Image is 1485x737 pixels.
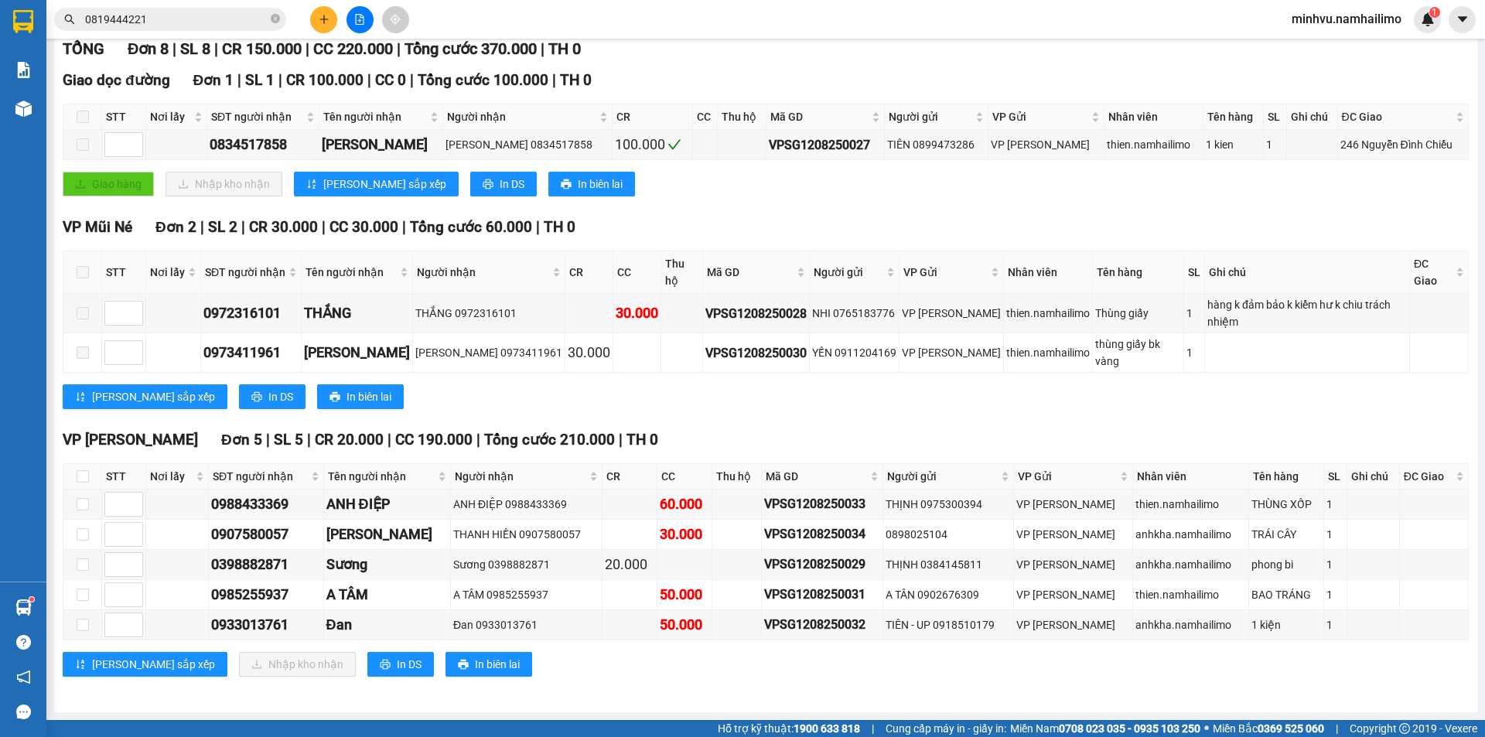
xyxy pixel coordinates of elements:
span: file-add [354,14,365,25]
td: VPSG1208250030 [703,333,810,373]
td: VP Phạm Ngũ Lão [1014,610,1133,640]
img: warehouse-icon [15,599,32,616]
div: thien.namhailimo [1006,305,1090,322]
div: TIÊN - UP 0918510179 [886,616,1011,633]
span: printer [251,391,262,404]
span: TH 0 [626,431,658,449]
div: thien.namhailimo [1006,344,1090,361]
button: plus [310,6,337,33]
span: Miền Bắc [1213,720,1324,737]
td: Sương [324,550,451,580]
button: sort-ascending[PERSON_NAME] sắp xếp [294,172,459,196]
span: | [307,431,311,449]
span: In biên lai [346,388,391,405]
th: Tên hàng [1203,104,1264,130]
div: 1 [1326,556,1345,573]
th: CC [657,464,712,490]
span: printer [458,659,469,671]
span: | [387,431,391,449]
button: printerIn DS [239,384,306,409]
span: VP Mũi Né [63,218,132,236]
div: VP [PERSON_NAME] [902,344,1001,361]
td: 0973411961 [201,333,302,373]
td: 0985255937 [209,580,324,610]
td: VPSG1208250033 [762,490,884,520]
button: downloadNhập kho nhận [166,172,282,196]
span: SĐT người nhận [205,264,285,281]
span: Đơn 1 [193,71,234,89]
span: aim [390,14,401,25]
span: | [476,431,480,449]
td: chris owen [319,130,443,160]
span: | [536,218,540,236]
td: THẮNG [302,294,413,333]
td: VP Phạm Ngũ Lão [900,294,1004,333]
th: STT [102,251,146,294]
div: VP [PERSON_NAME] [902,305,1001,322]
td: VP Phạm Ngũ Lão [988,130,1104,160]
span: minhvu.namhailimo [1279,9,1414,29]
span: [PERSON_NAME] sắp xếp [92,388,215,405]
th: Nhân viên [1104,104,1203,130]
span: Hỗ trợ kỹ thuật: [718,720,860,737]
span: question-circle [16,635,31,650]
img: solution-icon [15,62,32,78]
span: In DS [500,176,524,193]
span: Người gửi [887,468,998,485]
span: CR 150.000 [222,39,302,58]
span: close-circle [271,12,280,27]
button: printerIn biên lai [445,652,532,677]
div: VP [PERSON_NAME] [991,136,1101,153]
th: Thu hộ [718,104,766,130]
input: Tìm tên, số ĐT hoặc mã đơn [85,11,268,28]
th: SL [1184,251,1205,294]
td: A TÂM [324,580,451,610]
span: Nơi lấy [150,468,193,485]
button: file-add [346,6,374,33]
div: 0973411961 [203,342,299,363]
span: Mã GD [770,108,869,125]
div: 20.000 [605,554,654,575]
button: caret-down [1449,6,1476,33]
td: VP Phạm Ngũ Lão [900,333,1004,373]
div: 0985255937 [211,584,321,606]
span: Đơn 2 [155,218,196,236]
div: THỊNH 0384145811 [886,556,1011,573]
div: VPSG1208250028 [705,304,807,323]
span: CC 190.000 [395,431,473,449]
span: Tên người nhận [306,264,397,281]
div: 0972316101 [203,302,299,324]
div: 1 [1326,616,1345,633]
div: VP [PERSON_NAME] [1016,616,1130,633]
div: anhkha.namhailimo [1135,556,1246,573]
img: warehouse-icon [15,101,32,117]
span: | [367,71,371,89]
div: A TÂN 0902676309 [886,586,1011,603]
div: THỊNH 0975300394 [886,496,1011,513]
span: | [266,431,270,449]
span: VP Gửi [1018,468,1117,485]
span: | [410,71,414,89]
span: CR 20.000 [315,431,384,449]
div: VP [PERSON_NAME] [1016,556,1130,573]
div: 1 [1186,344,1202,361]
td: VP Phạm Ngũ Lão [1014,550,1133,580]
div: VPSG1208250033 [764,494,881,514]
span: Người nhận [417,264,549,281]
div: 1 kiện [1251,616,1321,633]
td: 0398882871 [209,550,324,580]
span: close-circle [271,14,280,23]
strong: 1900 633 818 [794,722,860,735]
div: NHI 0765183776 [812,305,896,322]
sup: 1 [1429,7,1440,18]
span: CR : [12,101,36,118]
div: 30.000 [616,302,658,324]
div: 100.000 [615,134,690,155]
span: | [322,218,326,236]
button: sort-ascending[PERSON_NAME] sắp xếp [63,384,227,409]
span: VP Gửi [903,264,988,281]
span: Tổng cước 370.000 [405,39,537,58]
span: CC 30.000 [329,218,398,236]
span: printer [329,391,340,404]
span: Tên người nhận [323,108,427,125]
